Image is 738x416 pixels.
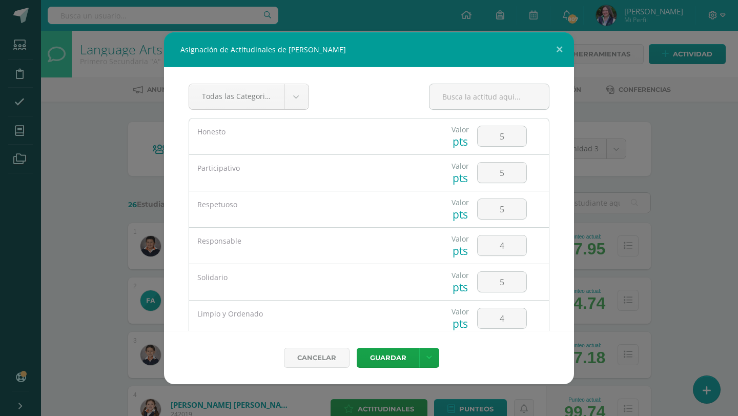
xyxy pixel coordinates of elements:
[478,126,526,146] input: Score
[284,348,350,368] a: Cancelar
[545,32,574,67] button: Close (Esc)
[357,348,419,368] button: Guardar
[164,32,574,67] div: Asignación de Actitudinales de [PERSON_NAME]
[452,197,469,207] div: Valor
[452,270,469,280] div: Valor
[197,163,421,173] div: Participativo
[452,125,469,134] div: Valor
[197,272,421,283] div: Solidario
[452,207,469,222] div: pts
[202,84,271,108] span: Todas las Categorias
[452,161,469,171] div: Valor
[452,244,469,258] div: pts
[478,163,526,183] input: Score
[478,272,526,292] input: Score
[197,309,421,319] div: Limpio y Ordenado
[452,280,469,294] div: pts
[429,84,549,109] input: Busca la actitud aqui...
[197,200,421,210] div: Respetuoso
[478,308,526,328] input: Score
[478,199,526,219] input: Score
[197,127,421,137] div: Honesto
[452,234,469,244] div: Valor
[452,316,469,331] div: pts
[478,235,526,255] input: Score
[452,307,469,316] div: Valor
[452,171,469,185] div: pts
[197,236,421,246] div: Responsable
[189,84,309,109] a: Todas las Categorias
[452,134,469,149] div: pts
